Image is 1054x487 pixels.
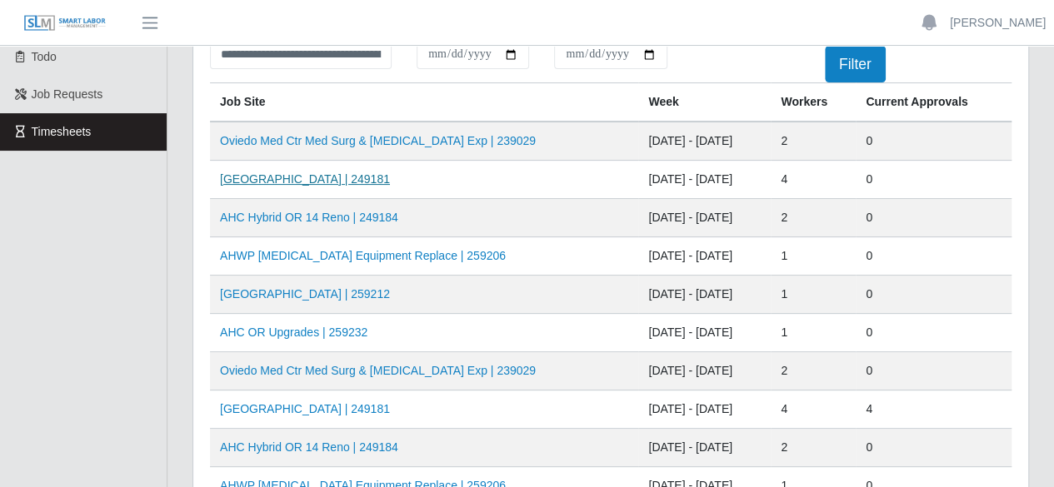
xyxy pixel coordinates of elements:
th: job site [210,83,638,122]
td: [DATE] - [DATE] [638,429,771,467]
button: Filter [825,46,886,82]
span: Timesheets [32,125,92,138]
span: Todo [32,50,57,63]
td: 0 [856,429,1012,467]
td: [DATE] - [DATE] [638,199,771,237]
a: AHC Hybrid OR 14 Reno | 249184 [220,211,398,224]
td: [DATE] - [DATE] [638,352,771,390]
a: [GEOGRAPHIC_DATA] | 249181 [220,172,390,186]
td: 0 [856,276,1012,314]
a: AHWP [MEDICAL_DATA] Equipment Replace | 259206 [220,249,506,262]
td: 2 [771,352,856,390]
a: [PERSON_NAME] [950,14,1046,32]
td: 0 [856,314,1012,352]
a: AHC Hybrid OR 14 Reno | 249184 [220,440,398,454]
th: Workers [771,83,856,122]
td: [DATE] - [DATE] [638,390,771,429]
td: 2 [771,429,856,467]
a: Oviedo Med Ctr Med Surg & [MEDICAL_DATA] Exp | 239029 [220,364,536,377]
td: 0 [856,199,1012,237]
td: [DATE] - [DATE] [638,161,771,199]
td: 0 [856,352,1012,390]
td: [DATE] - [DATE] [638,276,771,314]
td: 0 [856,237,1012,276]
td: [DATE] - [DATE] [638,237,771,276]
td: 1 [771,237,856,276]
td: 2 [771,199,856,237]
a: [GEOGRAPHIC_DATA] | 259212 [220,287,390,301]
td: 4 [771,390,856,429]
td: [DATE] - [DATE] [638,122,771,161]
a: AHC OR Upgrades | 259232 [220,325,367,339]
th: Week [638,83,771,122]
img: SLM Logo [23,14,107,32]
td: 4 [771,161,856,199]
th: Current Approvals [856,83,1012,122]
span: Job Requests [32,87,103,101]
td: 2 [771,122,856,161]
td: 1 [771,314,856,352]
td: 0 [856,161,1012,199]
a: Oviedo Med Ctr Med Surg & [MEDICAL_DATA] Exp | 239029 [220,134,536,147]
td: [DATE] - [DATE] [638,314,771,352]
td: 0 [856,122,1012,161]
a: [GEOGRAPHIC_DATA] | 249181 [220,402,390,415]
td: 1 [771,276,856,314]
td: 4 [856,390,1012,429]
